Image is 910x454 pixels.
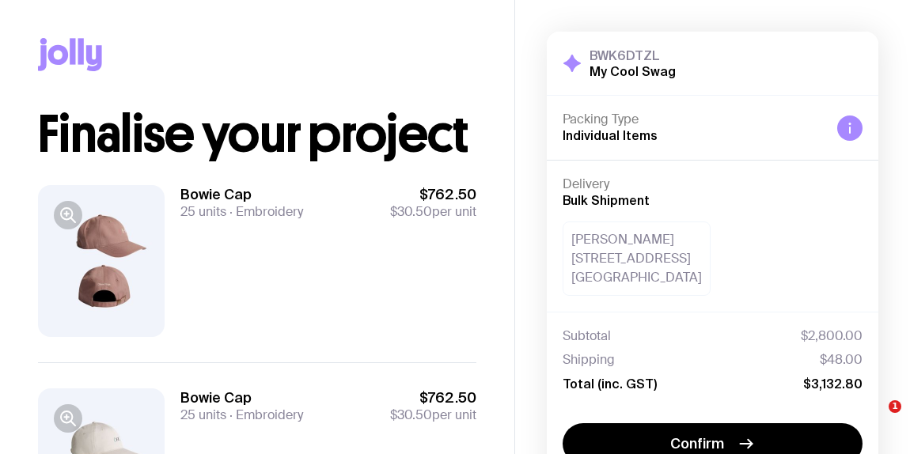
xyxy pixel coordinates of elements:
[390,203,432,220] span: $30.50
[670,434,724,453] span: Confirm
[889,400,901,413] span: 1
[563,176,863,192] h4: Delivery
[390,388,476,407] span: $762.50
[180,185,303,204] h3: Bowie Cap
[390,407,432,423] span: $30.50
[226,203,303,220] span: Embroidery
[563,112,825,127] h4: Packing Type
[563,193,650,207] span: Bulk Shipment
[180,407,226,423] span: 25 units
[390,407,476,423] span: per unit
[226,407,303,423] span: Embroidery
[801,328,863,344] span: $2,800.00
[563,376,657,392] span: Total (inc. GST)
[590,47,676,63] h3: BWK6DTZL
[590,63,676,79] h2: My Cool Swag
[180,203,226,220] span: 25 units
[38,109,476,160] h1: Finalise your project
[563,221,711,296] div: [PERSON_NAME] [STREET_ADDRESS] [GEOGRAPHIC_DATA]
[803,376,863,392] span: $3,132.80
[180,388,303,407] h3: Bowie Cap
[563,128,658,142] span: Individual Items
[563,352,615,368] span: Shipping
[390,185,476,204] span: $762.50
[856,400,894,438] iframe: Intercom live chat
[820,352,863,368] span: $48.00
[563,328,611,344] span: Subtotal
[390,204,476,220] span: per unit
